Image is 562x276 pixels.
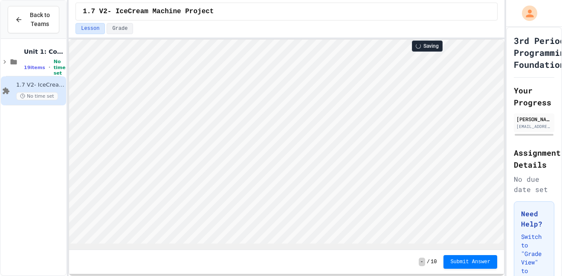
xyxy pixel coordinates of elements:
[83,6,214,17] span: 1.7 V2- IceCream Machine Project
[443,255,497,269] button: Submit Answer
[69,40,504,250] iframe: Snap! Programming Environment
[419,258,425,266] span: -
[516,115,552,123] div: [PERSON_NAME]
[16,92,58,100] span: No time set
[514,84,554,108] h2: Your Progress
[49,64,50,71] span: •
[75,23,105,34] button: Lesson
[450,259,490,265] span: Submit Answer
[427,259,430,265] span: /
[107,23,133,34] button: Grade
[423,43,439,49] span: Saving
[28,11,52,29] span: Back to Teams
[16,81,64,89] span: 1.7 V2- IceCream Machine Project
[8,6,59,33] button: Back to Teams
[521,209,547,229] h3: Need Help?
[431,259,437,265] span: 10
[516,123,552,130] div: [EMAIL_ADDRESS][DOMAIN_NAME]
[513,3,539,23] div: My Account
[24,48,64,55] span: Unit 1: Computational Thinking & Problem Solving
[24,65,45,70] span: 19 items
[514,147,554,171] h2: Assignment Details
[514,174,554,195] div: No due date set
[54,59,66,76] span: No time set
